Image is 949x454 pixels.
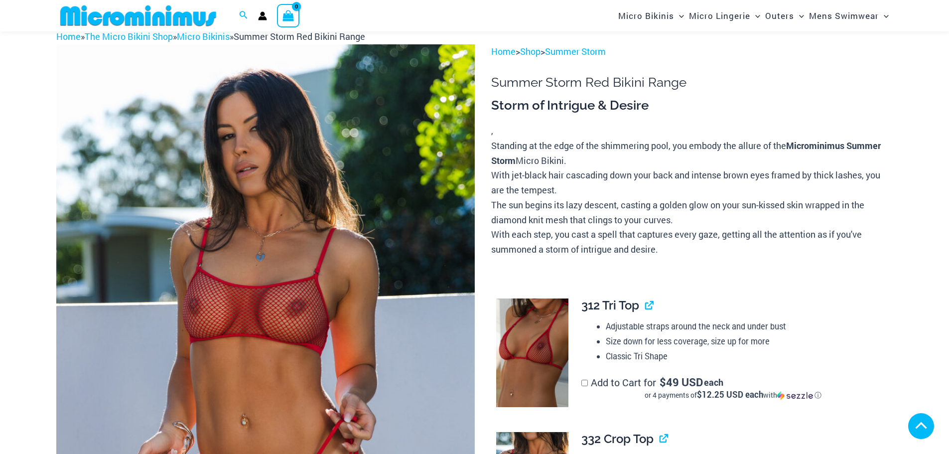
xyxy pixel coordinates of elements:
nav: Site Navigation [614,1,893,30]
a: The Micro Bikini Shop [85,30,173,42]
li: Size down for less coverage, size up for more [606,334,885,349]
span: $12.25 USD each [697,389,763,400]
span: $ [660,375,666,389]
a: Home [56,30,81,42]
img: MM SHOP LOGO FLAT [56,4,220,27]
div: , [491,97,893,257]
a: Micro Bikinis [177,30,230,42]
a: Micro LingerieMenu ToggleMenu Toggle [686,3,763,28]
a: Micro BikinisMenu ToggleMenu Toggle [616,3,686,28]
img: Summer Storm Red 312 Tri Top [496,299,568,407]
span: Mens Swimwear [809,3,879,28]
p: > > [491,44,893,59]
input: Add to Cart for$49 USD eachor 4 payments of$12.25 USD eachwithSezzle Click to learn more about Se... [581,380,588,386]
span: Menu Toggle [750,3,760,28]
h1: Summer Storm Red Bikini Range [491,75,893,90]
a: Shop [520,45,541,57]
a: OutersMenu ToggleMenu Toggle [763,3,807,28]
span: Summer Storm Red Bikini Range [234,30,365,42]
span: Outers [765,3,794,28]
span: 49 USD [660,377,703,387]
a: Home [491,45,516,57]
span: 312 Tri Top [581,298,639,312]
span: Menu Toggle [879,3,889,28]
img: Sezzle [777,391,813,400]
p: Standing at the edge of the shimmering pool, you embody the allure of the Micro Bikini. With jet-... [491,139,893,257]
span: Micro Bikinis [618,3,674,28]
label: Add to Cart for [581,376,885,401]
span: Micro Lingerie [689,3,750,28]
div: or 4 payments of with [581,390,885,400]
a: Search icon link [239,9,248,22]
span: Menu Toggle [674,3,684,28]
b: Microminimus Summer Storm [491,140,881,166]
a: Account icon link [258,11,267,20]
span: Menu Toggle [794,3,804,28]
span: 332 Crop Top [581,432,654,446]
a: Summer Storm [545,45,606,57]
a: Mens SwimwearMenu ToggleMenu Toggle [807,3,891,28]
li: Adjustable straps around the neck and under bust [606,319,885,334]
span: each [704,377,723,387]
a: View Shopping Cart, empty [277,4,300,27]
span: » » » [56,30,365,42]
h3: Storm of Intrigue & Desire [491,97,893,114]
div: or 4 payments of$12.25 USD eachwithSezzle Click to learn more about Sezzle [581,390,885,400]
li: Classic Tri Shape [606,349,885,364]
